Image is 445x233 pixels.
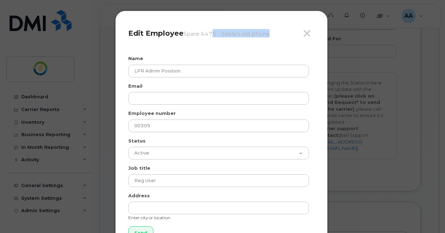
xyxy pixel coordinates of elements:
label: Name [128,55,143,62]
label: Status [128,138,146,144]
label: Job title [128,165,150,171]
h4: Edit Employee [128,29,315,37]
small: Spare 6475 - Sable's old phone [184,30,270,37]
label: Email [128,83,142,89]
small: Enter city or location [128,215,170,220]
label: Employee number [128,110,176,117]
label: Address [128,192,150,199]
